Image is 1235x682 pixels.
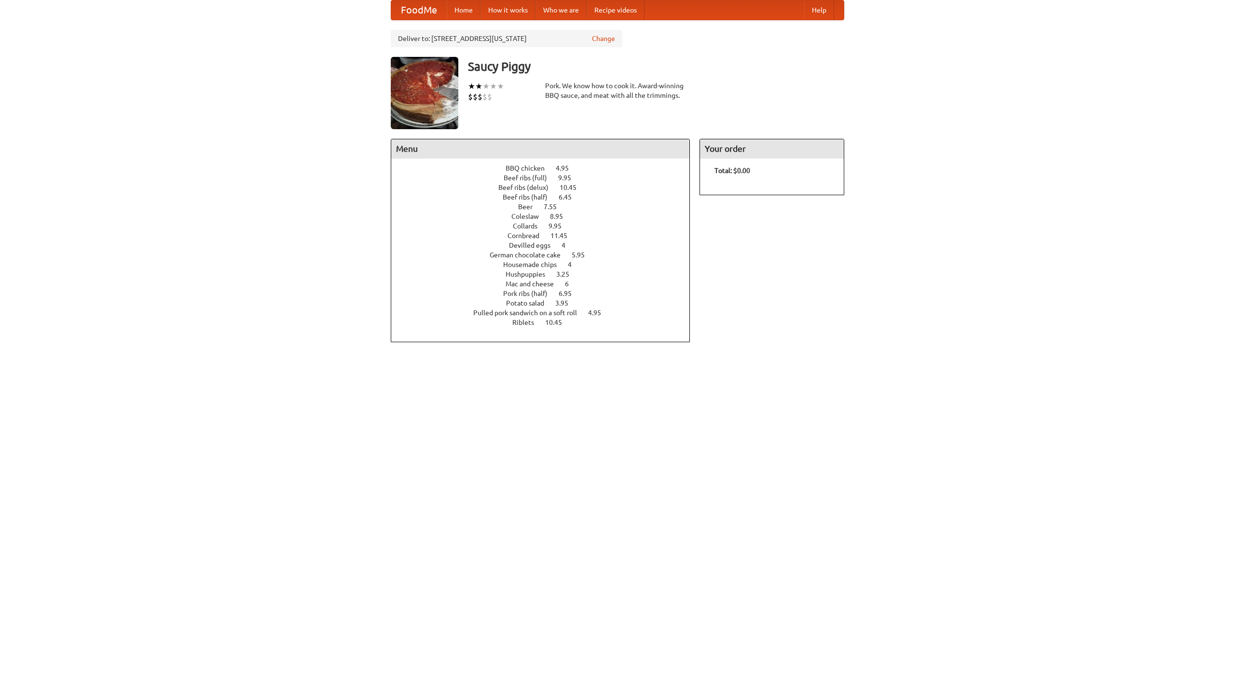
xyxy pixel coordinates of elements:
span: Housemade chips [503,261,566,268]
span: Mac and cheese [506,280,563,288]
li: ★ [490,81,497,92]
span: Beer [518,203,542,211]
h3: Saucy Piggy [468,57,844,76]
li: $ [468,92,473,102]
a: Pulled pork sandwich on a soft roll 4.95 [473,309,619,317]
a: Beef ribs (half) 6.45 [503,193,590,201]
a: Beef ribs (delux) 10.45 [498,184,594,191]
a: BBQ chicken 4.95 [506,164,587,172]
b: Total: $0.00 [714,167,750,174]
li: $ [478,92,482,102]
span: Pork ribs (half) [503,290,557,297]
a: Mac and cheese 6 [506,280,587,288]
span: 3.25 [556,270,579,278]
a: Beer 7.55 [518,203,575,211]
a: Change [592,34,615,43]
span: Beef ribs (half) [503,193,557,201]
a: Collards 9.95 [513,222,579,230]
span: Beef ribs (delux) [498,184,558,191]
span: 10.45 [560,184,586,191]
a: Coleslaw 8.95 [511,213,581,220]
span: Hushpuppies [506,270,555,278]
a: Recipe videos [587,0,645,20]
span: 6.45 [559,193,581,201]
a: Help [804,0,834,20]
span: 4.95 [556,164,578,172]
span: 7.55 [544,203,566,211]
span: Cornbread [508,232,549,240]
span: 5.95 [572,251,594,259]
span: Potato salad [506,299,554,307]
li: ★ [482,81,490,92]
div: Pork. We know how to cook it. Award-winning BBQ sauce, and meat with all the trimmings. [545,81,690,100]
a: Home [447,0,480,20]
li: ★ [475,81,482,92]
a: FoodMe [391,0,447,20]
a: Cornbread 11.45 [508,232,585,240]
span: 8.95 [550,213,573,220]
span: 9.95 [549,222,571,230]
li: ★ [468,81,475,92]
span: Collards [513,222,547,230]
h4: Menu [391,139,689,159]
span: 4 [568,261,581,268]
span: 4.95 [588,309,611,317]
span: 9.95 [558,174,581,182]
img: angular.jpg [391,57,458,129]
a: Pork ribs (half) 6.95 [503,290,590,297]
a: Potato salad 3.95 [506,299,586,307]
span: Pulled pork sandwich on a soft roll [473,309,587,317]
a: German chocolate cake 5.95 [490,251,603,259]
span: Coleslaw [511,213,549,220]
a: Who we are [535,0,587,20]
li: $ [487,92,492,102]
span: BBQ chicken [506,164,554,172]
span: 6.95 [559,290,581,297]
a: How it works [480,0,535,20]
span: German chocolate cake [490,251,570,259]
li: $ [473,92,478,102]
span: 10.45 [545,319,572,326]
span: Riblets [512,319,544,326]
a: Beef ribs (full) 9.95 [504,174,589,182]
span: Devilled eggs [509,241,560,249]
li: ★ [497,81,504,92]
li: $ [482,92,487,102]
h4: Your order [700,139,844,159]
a: Housemade chips 4 [503,261,590,268]
span: Beef ribs (full) [504,174,557,182]
span: 6 [565,280,578,288]
a: Devilled eggs 4 [509,241,583,249]
span: 11.45 [550,232,577,240]
a: Hushpuppies 3.25 [506,270,587,278]
span: 4 [562,241,575,249]
span: 3.95 [555,299,578,307]
div: Deliver to: [STREET_ADDRESS][US_STATE] [391,30,622,47]
a: Riblets 10.45 [512,319,580,326]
